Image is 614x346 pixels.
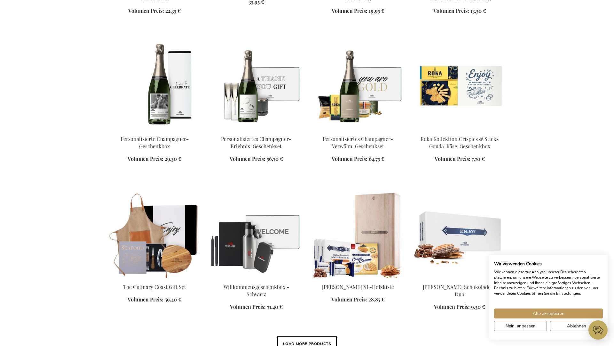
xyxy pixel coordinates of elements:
button: Akzeptieren Sie alle cookies [494,309,603,318]
span: Volumen Preis: [128,7,164,14]
span: Nein, anpassen [506,323,536,329]
a: Personalisiertes Champagner-Erlebnis-Geschenkset [210,128,302,134]
a: Volumen Preis: 71,40 € [230,303,283,311]
a: Roka Kollektion Crispies & Sticks Gouda-Käse-Geschenkbox [421,136,499,150]
img: The Culinary Coast Gift Set [109,188,200,278]
button: Alle verweigern cookies [550,321,603,331]
iframe: belco-activator-frame [588,320,608,340]
img: Personalisiertes Champagner-Verwöhn-Geschenkset [312,40,404,130]
a: Volumen Preis: 59,40 € [128,296,181,303]
span: 59,40 € [165,296,181,303]
span: Volumen Preis: [230,303,266,310]
a: Willkommensgeschenkbox - Schwarz [224,284,289,298]
span: Volumen Preis: [332,7,367,14]
a: Volumen Preis: 13,50 € [433,7,486,15]
img: Jules Destrooper Chocolate Duo [414,188,505,278]
button: cookie Einstellungen anpassen [494,321,547,331]
span: 19,95 € [369,7,384,14]
span: 56,70 € [267,155,283,162]
a: [PERSON_NAME] XL-Holzkiste [322,284,394,290]
span: Volumen Preis: [331,296,367,303]
a: Volumen Preis: 7,70 € [435,155,485,163]
span: Volumen Preis: [434,303,470,310]
a: Personalisierte Champagner-Geschenkbox [121,136,189,150]
a: Personalisiertes Champagner-Verwöhn-Geschenkset [312,128,404,134]
a: Volumen Preis: 56,70 € [230,155,283,163]
img: Personalisiertes Champagner-Erlebnis-Geschenkset [210,40,302,130]
a: Welcome Aboard Gift Box - Black [210,276,302,282]
a: Volumen Preis: 19,95 € [332,7,384,15]
a: Jules Destrooper XL Wooden Box Personalised 1 [312,276,404,282]
span: 28,85 € [368,296,385,303]
span: Volumen Preis: [230,155,265,162]
span: 22,35 € [165,7,181,14]
img: Jules Destrooper XL Wooden Box Personalised 1 [312,188,404,278]
a: Volumen Preis: 9,50 € [434,303,485,311]
a: Jules Destrooper Chocolate Duo [414,276,505,282]
img: Personalisierte Champagner-Geschenkbox [109,40,200,130]
span: Volumen Preis: [435,155,470,162]
span: 29,30 € [165,155,181,162]
p: Wir können diese zur Analyse unserer Besucherdaten platzieren, um unsere Webseite zu verbessern, ... [494,269,603,296]
a: The Culinary Coast Gift Set [123,284,186,290]
span: 13,50 € [470,7,486,14]
span: 9,50 € [471,303,485,310]
span: Volumen Preis: [433,7,469,14]
a: [PERSON_NAME] Schokoladen-Duo [423,284,496,298]
span: Alle akzeptieren [533,310,564,317]
a: Volumen Preis: 29,30 € [128,155,181,163]
a: Volumen Preis: 22,35 € [128,7,181,15]
span: Volumen Preis: [128,155,163,162]
span: 71,40 € [267,303,283,310]
img: Roka Collection Crispies & Sticks Gouda Cheese Gift Box [414,40,505,130]
img: Welcome Aboard Gift Box - Black [210,188,302,278]
span: Volumen Preis: [332,155,367,162]
a: The Culinary Coast Gift Set [109,276,200,282]
a: Volumen Preis: 28,85 € [331,296,385,303]
span: Ablehnen [567,323,586,329]
span: 7,70 € [472,155,485,162]
a: Personalisiertes Champagner-Erlebnis-Geschenkset [221,136,291,150]
a: Volumen Preis: 64,75 € [332,155,384,163]
span: Volumen Preis: [128,296,163,303]
a: Roka Collection Crispies & Sticks Gouda Cheese Gift Box [414,128,505,134]
a: Personalisierte Champagner-Geschenkbox [109,128,200,134]
a: Personalisiertes Champagner-Verwöhn-Geschenkset [323,136,393,150]
span: 64,75 € [369,155,384,162]
h2: Wir verwenden Cookies [494,261,603,267]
